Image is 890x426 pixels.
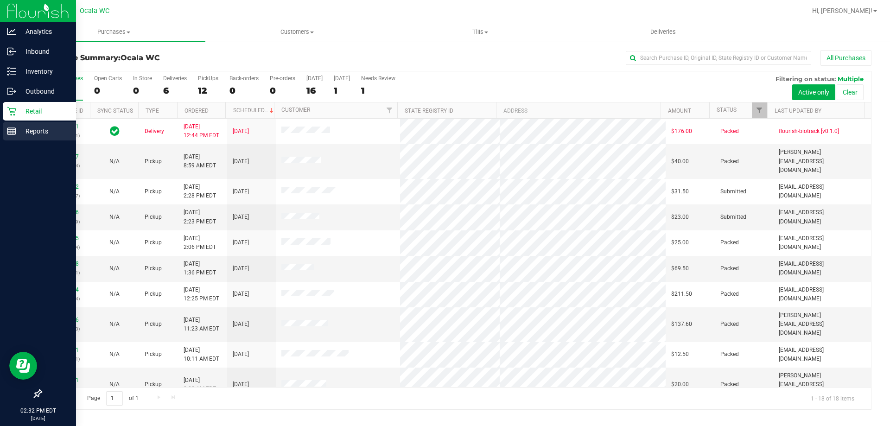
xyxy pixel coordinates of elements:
[163,85,187,96] div: 6
[720,157,739,166] span: Packed
[334,75,350,82] div: [DATE]
[388,22,572,42] a: Tills
[184,234,216,252] span: [DATE] 2:06 PM EDT
[281,107,310,113] a: Customer
[820,50,871,66] button: All Purchases
[4,415,72,422] p: [DATE]
[145,350,162,359] span: Pickup
[145,380,162,389] span: Pickup
[671,187,689,196] span: $31.50
[53,235,79,242] a: 12003905
[22,22,205,42] a: Purchases
[16,26,72,37] p: Analytics
[720,380,739,389] span: Packed
[779,208,865,226] span: [EMAIL_ADDRESS][DOMAIN_NAME]
[146,108,159,114] a: Type
[109,213,120,222] button: N/A
[496,102,661,119] th: Address
[53,317,79,323] a: 12002656
[720,350,739,359] span: Packed
[720,127,739,136] span: Packed
[184,122,219,140] span: [DATE] 12:44 PM EDT
[752,102,767,118] a: Filter
[720,290,739,299] span: Packed
[389,28,571,36] span: Tills
[233,350,249,359] span: [DATE]
[233,380,249,389] span: [DATE]
[775,108,821,114] a: Last Updated By
[779,346,865,363] span: [EMAIL_ADDRESS][DOMAIN_NAME]
[233,320,249,329] span: [DATE]
[720,213,746,222] span: Submitted
[671,380,689,389] span: $20.00
[270,75,295,82] div: Pre-orders
[229,75,259,82] div: Back-orders
[80,7,109,15] span: Ocala WC
[109,351,120,357] span: Not Applicable
[198,75,218,82] div: PickUps
[145,320,162,329] span: Pickup
[94,85,122,96] div: 0
[145,187,162,196] span: Pickup
[109,290,120,299] button: N/A
[198,85,218,96] div: 12
[638,28,688,36] span: Deliveries
[671,127,692,136] span: $176.00
[306,75,323,82] div: [DATE]
[145,213,162,222] span: Pickup
[812,7,872,14] span: Hi, [PERSON_NAME]!
[97,108,133,114] a: Sync Status
[145,290,162,299] span: Pickup
[233,127,249,136] span: [DATE]
[184,286,219,303] span: [DATE] 12:25 PM EDT
[792,84,835,100] button: Active only
[233,238,249,247] span: [DATE]
[671,350,689,359] span: $12.50
[184,208,216,226] span: [DATE] 2:23 PM EDT
[16,106,72,117] p: Retail
[233,264,249,273] span: [DATE]
[717,107,737,113] a: Status
[720,238,739,247] span: Packed
[776,75,836,83] span: Filtering on status:
[53,377,79,383] a: 12001741
[184,376,216,394] span: [DATE] 9:02 AM EDT
[109,214,120,220] span: Not Applicable
[109,157,120,166] button: N/A
[671,290,692,299] span: $211.50
[16,66,72,77] p: Inventory
[184,108,209,114] a: Ordered
[837,84,864,100] button: Clear
[109,381,120,388] span: Not Applicable
[233,290,249,299] span: [DATE]
[109,291,120,297] span: Not Applicable
[184,260,216,277] span: [DATE] 1:36 PM EDT
[145,264,162,273] span: Pickup
[109,350,120,359] button: N/A
[109,264,120,273] button: N/A
[110,125,120,138] span: In Sync
[205,22,388,42] a: Customers
[233,213,249,222] span: [DATE]
[779,260,865,277] span: [EMAIL_ADDRESS][DOMAIN_NAME]
[671,157,689,166] span: $40.00
[838,75,864,83] span: Multiple
[163,75,187,82] div: Deliveries
[106,391,123,406] input: 1
[145,127,164,136] span: Delivery
[405,108,453,114] a: State Registry ID
[53,286,79,293] a: 12003014
[109,320,120,329] button: N/A
[16,86,72,97] p: Outbound
[109,321,120,327] span: Not Applicable
[145,238,162,247] span: Pickup
[779,183,865,200] span: [EMAIL_ADDRESS][DOMAIN_NAME]
[7,67,16,76] inline-svg: Inventory
[109,239,120,246] span: Not Applicable
[53,261,79,267] a: 12003698
[229,85,259,96] div: 0
[720,187,746,196] span: Submitted
[7,47,16,56] inline-svg: Inbound
[16,126,72,137] p: Reports
[671,264,689,273] span: $69.50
